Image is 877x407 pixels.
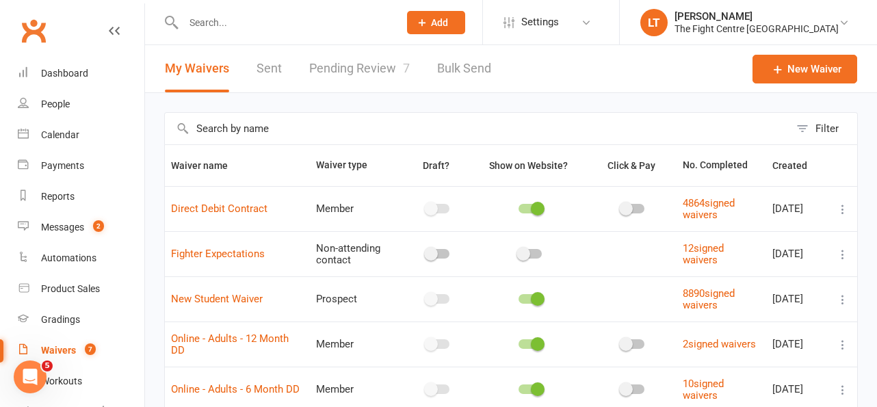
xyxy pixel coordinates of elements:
a: 4864signed waivers [683,197,735,221]
div: The Fight Centre [GEOGRAPHIC_DATA] [675,23,839,35]
a: Product Sales [18,274,144,304]
a: Pending Review7 [309,45,410,92]
span: Created [772,160,822,171]
a: 2signed waivers [683,338,756,350]
th: Waiver type [310,145,404,186]
span: 5 [42,360,53,371]
a: Bulk Send [437,45,491,92]
span: Click & Pay [607,160,655,171]
td: [DATE] [766,321,828,367]
td: [DATE] [766,186,828,231]
div: Waivers [41,345,76,356]
a: Clubworx [16,14,51,48]
button: Created [772,157,822,174]
button: Show on Website? [477,157,583,174]
span: 7 [85,343,96,355]
td: Prospect [310,276,404,321]
span: 2 [93,220,104,232]
div: Reports [41,191,75,202]
td: [DATE] [766,276,828,321]
div: Automations [41,252,96,263]
iframe: Intercom live chat [14,360,47,393]
a: Dashboard [18,58,144,89]
div: Product Sales [41,283,100,294]
a: Direct Debit Contract [171,202,267,215]
span: Add [431,17,448,28]
th: No. Completed [677,145,766,186]
a: Online - Adults - 6 Month DD [171,383,300,395]
div: Calendar [41,129,79,140]
a: Messages 2 [18,212,144,243]
span: Waiver name [171,160,243,171]
div: People [41,99,70,109]
input: Search by name [165,113,789,144]
button: Waiver name [171,157,243,174]
button: Filter [789,113,857,144]
a: 8890signed waivers [683,287,735,311]
div: Workouts [41,376,82,386]
div: Filter [815,120,839,137]
a: Reports [18,181,144,212]
a: New Waiver [752,55,857,83]
a: Fighter Expectations [171,248,265,260]
a: Sent [257,45,282,92]
div: LT [640,9,668,36]
td: Member [310,186,404,231]
a: Online - Adults - 12 Month DD [171,332,289,356]
span: Show on Website? [489,160,568,171]
button: My Waivers [165,45,229,92]
td: [DATE] [766,231,828,276]
button: Add [407,11,465,34]
div: Gradings [41,314,80,325]
a: People [18,89,144,120]
button: Click & Pay [595,157,670,174]
button: Draft? [410,157,464,174]
a: Workouts [18,366,144,397]
span: Draft? [423,160,449,171]
input: Search... [179,13,389,32]
a: Waivers 7 [18,335,144,366]
a: Calendar [18,120,144,150]
a: Gradings [18,304,144,335]
a: Payments [18,150,144,181]
div: Dashboard [41,68,88,79]
a: Automations [18,243,144,274]
div: Messages [41,222,84,233]
td: Member [310,321,404,367]
a: 12signed waivers [683,242,724,266]
a: New Student Waiver [171,293,263,305]
span: Settings [521,7,559,38]
a: 10signed waivers [683,378,724,402]
div: [PERSON_NAME] [675,10,839,23]
span: 7 [403,61,410,75]
div: Payments [41,160,84,171]
td: Non-attending contact [310,231,404,276]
